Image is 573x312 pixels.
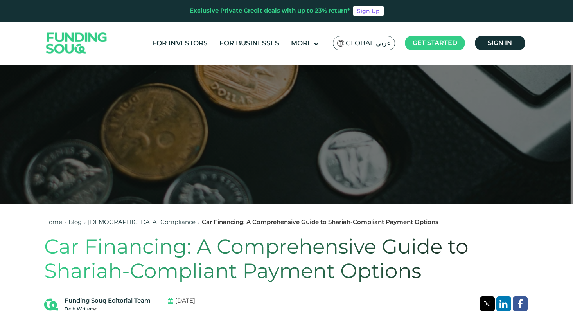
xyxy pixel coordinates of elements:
[291,39,312,47] span: More
[484,301,491,306] img: twitter
[150,37,210,50] a: For Investors
[65,296,151,305] div: Funding Souq Editorial Team
[413,39,457,47] span: Get started
[488,39,512,47] span: Sign in
[44,234,529,283] h1: Car Financing: A Comprehensive Guide to Shariah-Compliant Payment Options
[475,36,525,50] a: Sign in
[68,218,82,225] a: Blog
[202,218,438,227] div: Car Financing: A Comprehensive Guide to Shariah-Compliant Payment Options
[337,40,344,47] img: SA Flag
[353,6,384,16] a: Sign Up
[190,6,350,15] div: Exclusive Private Credit deals with up to 23% return*
[88,218,196,225] a: [DEMOGRAPHIC_DATA] Compliance
[175,296,195,305] span: [DATE]
[44,298,58,312] img: Blog Author
[38,23,115,63] img: Logo
[44,218,62,225] a: Home
[217,37,281,50] a: For Businesses
[346,39,391,48] span: Global عربي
